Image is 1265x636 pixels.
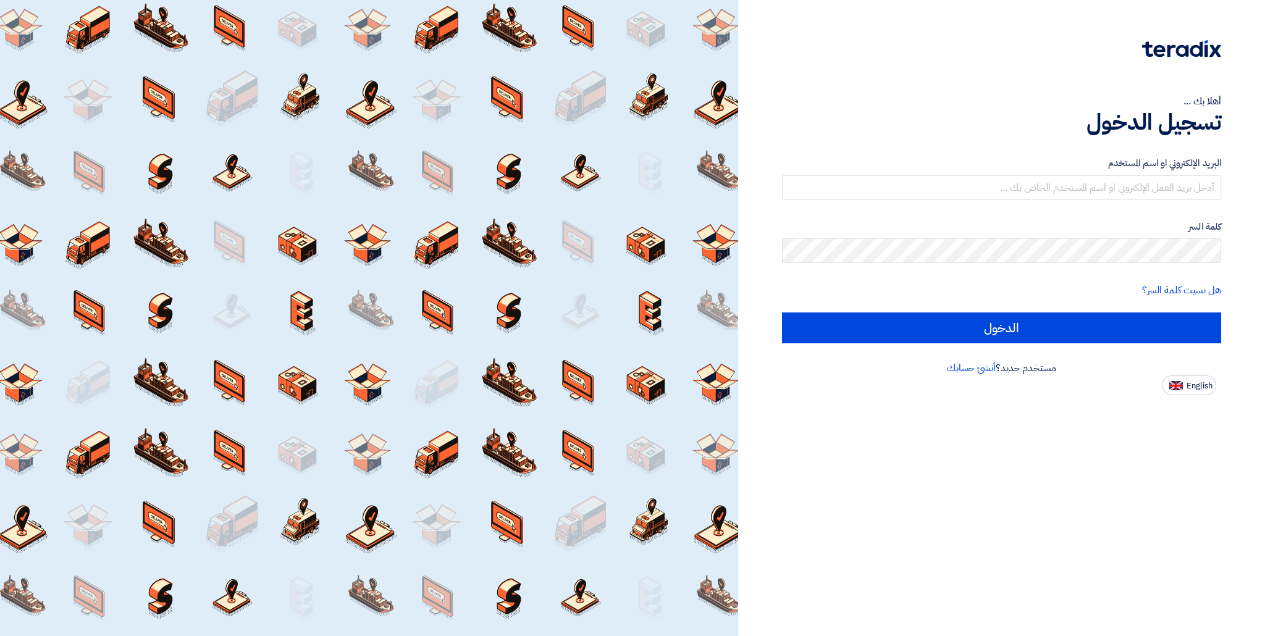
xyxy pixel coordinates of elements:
button: English [1162,375,1216,395]
label: البريد الإلكتروني او اسم المستخدم [782,156,1221,170]
label: كلمة السر [782,220,1221,234]
a: أنشئ حسابك [947,361,996,375]
div: مستخدم جديد؟ [782,361,1221,375]
h1: تسجيل الدخول [782,109,1221,136]
span: English [1187,382,1212,390]
input: الدخول [782,312,1221,343]
a: هل نسيت كلمة السر؟ [1142,283,1221,298]
input: أدخل بريد العمل الإلكتروني او اسم المستخدم الخاص بك ... [782,175,1221,200]
img: Teradix logo [1142,40,1221,57]
div: أهلا بك ... [782,94,1221,109]
img: en-US.png [1169,381,1183,390]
